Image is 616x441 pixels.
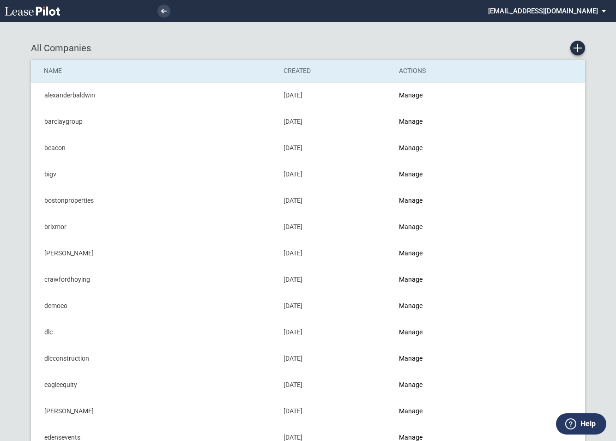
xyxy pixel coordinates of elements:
[31,109,277,135] td: barclaygroup
[277,135,393,161] td: [DATE]
[399,249,423,257] a: Manage
[570,41,585,55] a: Create new Company
[399,118,423,125] a: Manage
[399,170,423,178] a: Manage
[277,214,393,240] td: [DATE]
[277,60,393,82] th: Created
[31,60,277,82] th: Name
[277,161,393,187] td: [DATE]
[393,60,507,82] th: Actions
[277,82,393,109] td: [DATE]
[399,91,423,99] a: Manage
[277,345,393,372] td: [DATE]
[31,345,277,372] td: dlcconstruction
[31,41,586,55] div: All Companies
[580,418,596,430] label: Help
[399,381,423,388] a: Manage
[399,355,423,362] a: Manage
[399,276,423,283] a: Manage
[277,372,393,398] td: [DATE]
[31,398,277,424] td: [PERSON_NAME]
[556,413,606,435] button: Help
[31,187,277,214] td: bostonproperties
[31,214,277,240] td: brixmor
[31,240,277,266] td: [PERSON_NAME]
[277,319,393,345] td: [DATE]
[31,161,277,187] td: bigv
[277,293,393,319] td: [DATE]
[399,197,423,204] a: Manage
[399,144,423,151] a: Manage
[277,240,393,266] td: [DATE]
[399,434,423,441] a: Manage
[399,302,423,309] a: Manage
[399,407,423,415] a: Manage
[31,266,277,293] td: crawfordhoying
[277,398,393,424] td: [DATE]
[31,293,277,319] td: democo
[277,266,393,293] td: [DATE]
[277,187,393,214] td: [DATE]
[31,372,277,398] td: eagleequity
[399,223,423,230] a: Manage
[31,319,277,345] td: dlc
[399,328,423,336] a: Manage
[277,109,393,135] td: [DATE]
[31,135,277,161] td: beacon
[31,82,277,109] td: alexanderbaldwin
